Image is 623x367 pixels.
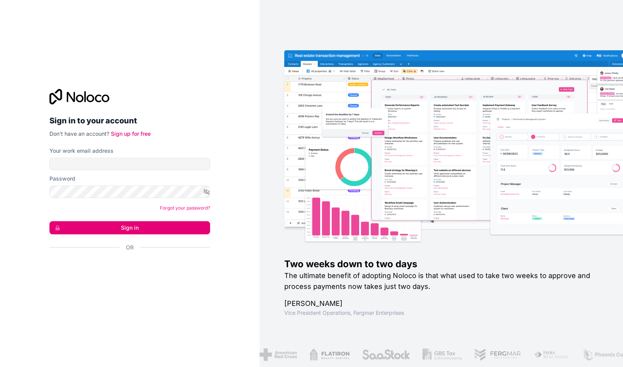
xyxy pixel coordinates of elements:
[49,221,210,234] button: Sign in
[580,348,621,361] img: /assets/phoenix-BREaitsQ.png
[531,348,567,361] img: /assets/fiera-fwj2N5v4.png
[284,298,598,309] h1: [PERSON_NAME]
[126,244,134,251] span: Or
[160,205,210,211] a: Forgot your password?
[49,158,210,170] input: Email address
[359,348,407,361] img: /assets/saastock-C6Zbiodz.png
[472,348,519,361] img: /assets/fergmar-CudnrXN5.png
[307,348,347,361] img: /assets/flatiron-C8eUkumj.png
[284,258,598,270] h1: Two weeks down to two days
[46,260,208,277] iframe: Sign in with Google Button
[49,186,210,198] input: Password
[49,130,109,137] span: Don't have an account?
[284,270,598,292] h2: The ultimate benefit of adopting Noloco is that what used to take two weeks to approve and proces...
[420,348,460,361] img: /assets/gbstax-C-GtDUiK.png
[49,114,210,128] h2: Sign in to your account
[111,130,151,137] a: Sign up for free
[49,260,204,277] div: Sign in with Google. Opens in new tab
[257,348,295,361] img: /assets/american-red-cross-BAupjrZR.png
[284,309,598,317] h1: Vice President Operations , Fergmar Enterprises
[49,175,75,183] label: Password
[49,147,114,155] label: Your work email address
